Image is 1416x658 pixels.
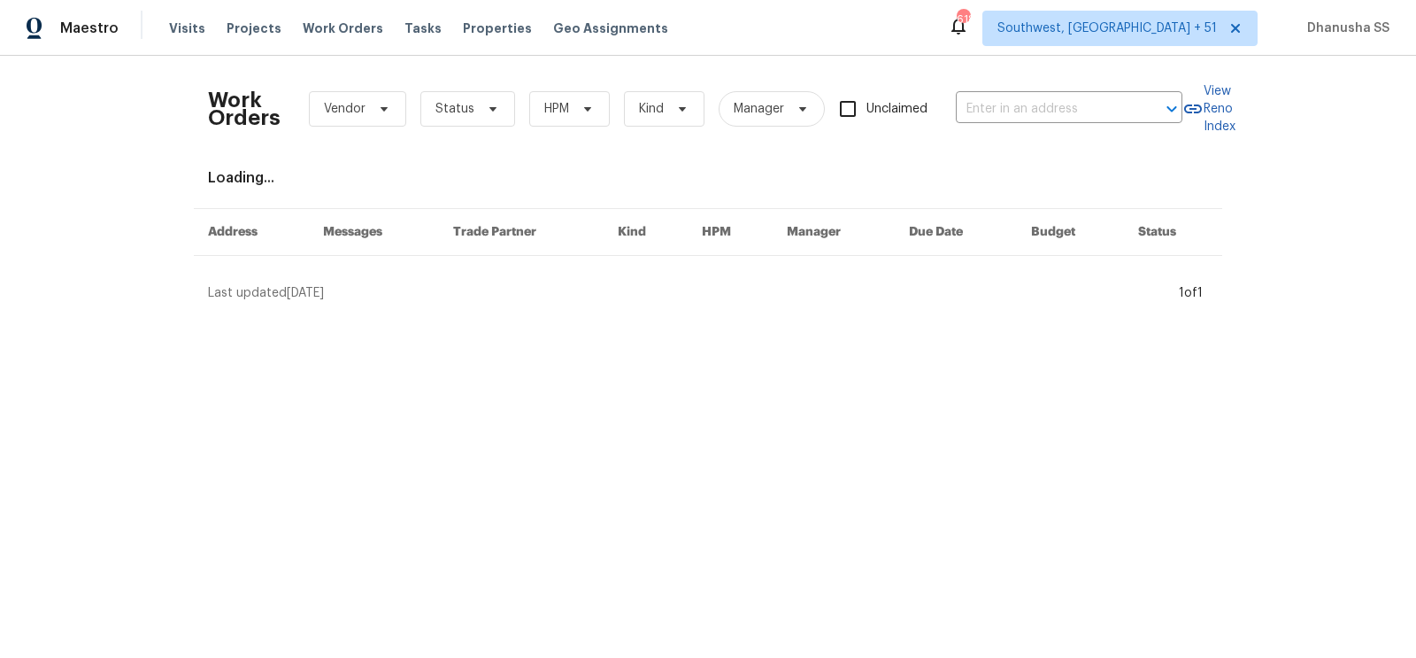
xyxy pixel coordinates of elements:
div: 1 of 1 [1179,284,1203,302]
h2: Work Orders [208,91,281,127]
span: HPM [544,100,569,118]
th: Address [194,209,309,256]
span: Visits [169,19,205,37]
th: Messages [309,209,439,256]
span: Geo Assignments [553,19,668,37]
span: Maestro [60,19,119,37]
span: Kind [639,100,664,118]
span: Tasks [404,22,442,35]
div: 618 [957,11,969,28]
a: View Reno Index [1182,82,1235,135]
span: Projects [227,19,281,37]
th: Due Date [895,209,1017,256]
th: Kind [604,209,688,256]
span: Status [435,100,474,118]
div: Last updated [208,284,1174,302]
button: Open [1159,97,1184,121]
span: [DATE] [287,287,324,299]
span: Properties [463,19,532,37]
th: Trade Partner [439,209,604,256]
th: HPM [688,209,773,256]
span: Work Orders [303,19,383,37]
th: Budget [1017,209,1124,256]
span: Southwest, [GEOGRAPHIC_DATA] + 51 [997,19,1217,37]
input: Enter in an address [956,96,1133,123]
span: Manager [734,100,784,118]
span: Dhanusha SS [1300,19,1389,37]
span: Vendor [324,100,366,118]
div: Loading... [208,169,1208,187]
th: Status [1124,209,1222,256]
th: Manager [773,209,895,256]
span: Unclaimed [866,100,927,119]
